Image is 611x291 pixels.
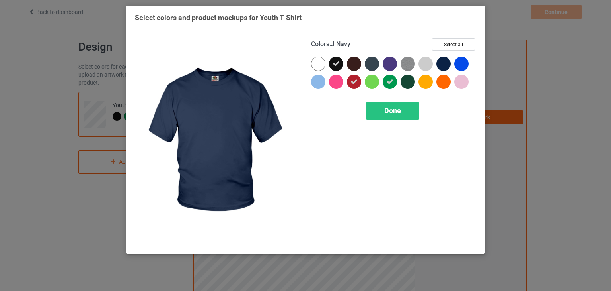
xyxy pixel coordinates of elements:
[331,40,350,48] span: J Navy
[432,38,475,51] button: Select all
[135,38,300,245] img: regular.jpg
[401,57,415,71] img: heather_texture.png
[384,106,401,115] span: Done
[311,40,329,48] span: Colors
[311,40,350,49] h4: :
[135,13,302,22] span: Select colors and product mockups for Youth T-Shirt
